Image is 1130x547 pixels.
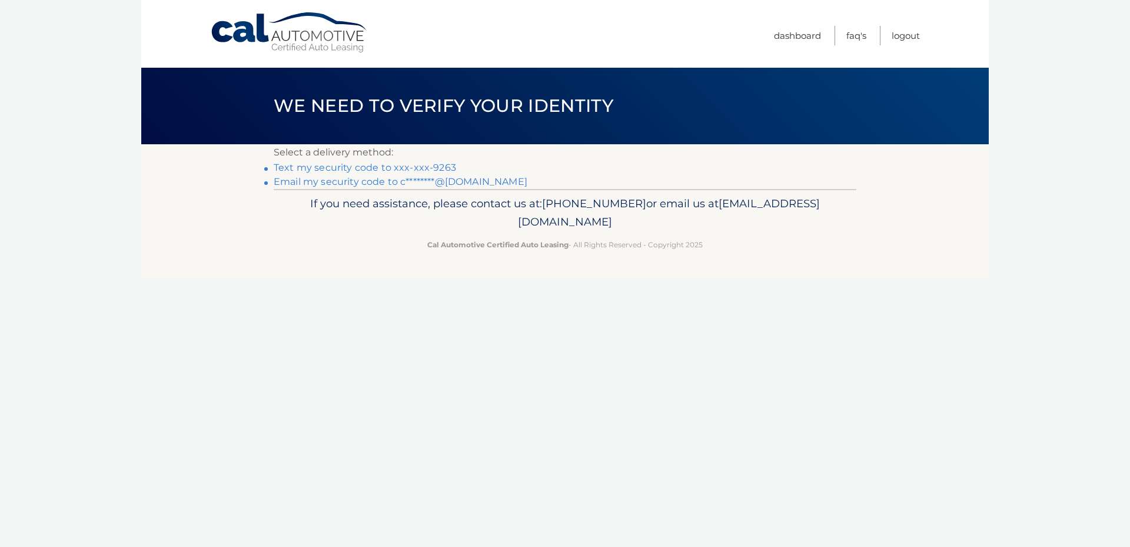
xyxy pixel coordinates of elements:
span: We need to verify your identity [274,95,613,117]
p: - All Rights Reserved - Copyright 2025 [281,238,849,251]
a: Cal Automotive [210,12,369,54]
p: Select a delivery method: [274,144,856,161]
p: If you need assistance, please contact us at: or email us at [281,194,849,232]
a: Text my security code to xxx-xxx-9263 [274,162,456,173]
a: Email my security code to c********@[DOMAIN_NAME] [274,176,527,187]
span: [PHONE_NUMBER] [542,197,646,210]
a: Logout [892,26,920,45]
strong: Cal Automotive Certified Auto Leasing [427,240,569,249]
a: Dashboard [774,26,821,45]
a: FAQ's [846,26,866,45]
